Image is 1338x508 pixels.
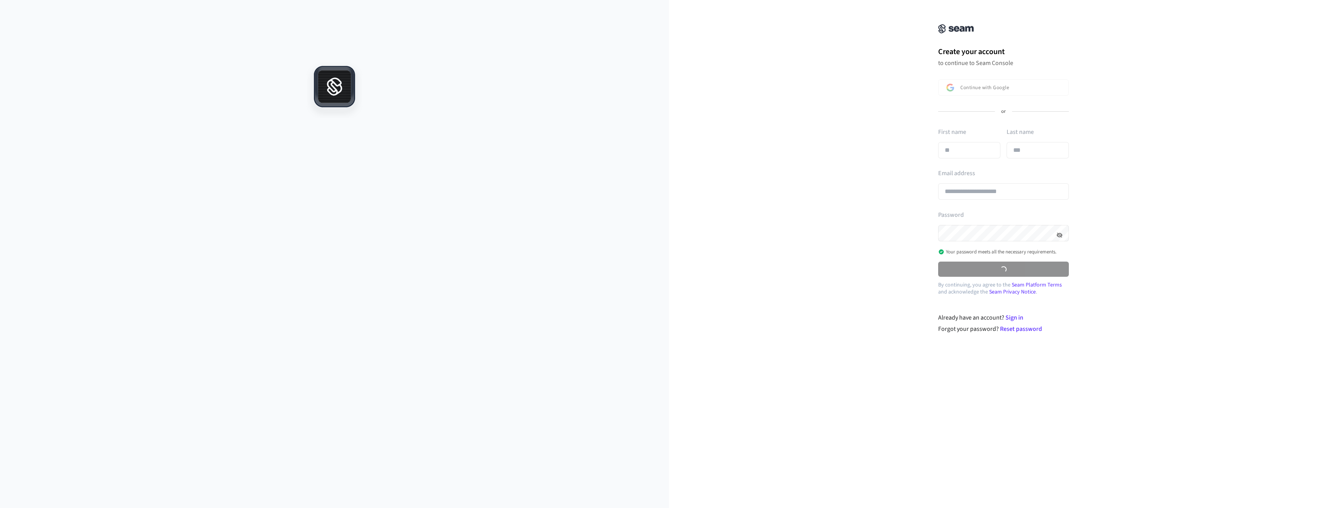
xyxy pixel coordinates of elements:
[938,324,1069,334] div: Forgot your password?
[1005,313,1023,322] a: Sign in
[938,24,974,33] img: Seam Console
[1000,325,1042,333] a: Reset password
[938,249,1056,255] p: Your password meets all the necessary requirements.
[989,288,1036,296] a: Seam Privacy Notice
[1001,108,1006,115] p: or
[1012,281,1062,289] a: Seam Platform Terms
[938,313,1069,322] div: Already have an account?
[938,59,1069,67] p: to continue to Seam Console
[938,281,1069,295] p: By continuing, you agree to the and acknowledge the .
[938,46,1069,58] h1: Create your account
[1055,230,1064,240] button: Hide password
